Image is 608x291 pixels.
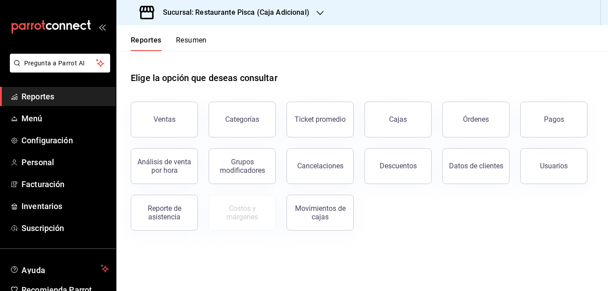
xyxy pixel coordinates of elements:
button: Descuentos [364,148,432,184]
button: Grupos modificadores [209,148,276,184]
div: Análisis de venta por hora [137,158,192,175]
button: Reportes [131,36,162,51]
button: Usuarios [520,148,587,184]
button: Análisis de venta por hora [131,148,198,184]
button: Datos de clientes [442,148,510,184]
h1: Elige la opción que deseas consultar [131,71,278,85]
h3: Sucursal: Restaurante Pisca (Caja Adicional) [156,7,309,18]
div: Reporte de asistencia [137,204,192,221]
span: Personal [21,156,109,168]
span: Ayuda [21,263,97,274]
button: Categorías [209,102,276,137]
div: navigation tabs [131,36,207,51]
div: Costos y márgenes [214,204,270,221]
span: Configuración [21,134,109,146]
div: Movimientos de cajas [292,204,348,221]
span: Inventarios [21,200,109,212]
button: Cajas [364,102,432,137]
button: Reporte de asistencia [131,195,198,231]
button: open_drawer_menu [98,23,106,30]
button: Ventas [131,102,198,137]
button: Cancelaciones [287,148,354,184]
div: Grupos modificadores [214,158,270,175]
div: Órdenes [463,115,489,124]
div: Cancelaciones [297,162,343,170]
div: Usuarios [540,162,568,170]
button: Pregunta a Parrot AI [10,54,110,73]
button: Ticket promedio [287,102,354,137]
button: Resumen [176,36,207,51]
span: Pregunta a Parrot AI [24,59,96,68]
div: Datos de clientes [449,162,503,170]
div: Pagos [544,115,564,124]
span: Suscripción [21,222,109,234]
span: Facturación [21,178,109,190]
button: Movimientos de cajas [287,195,354,231]
span: Menú [21,112,109,124]
div: Categorías [225,115,259,124]
div: Cajas [389,115,407,124]
button: Contrata inventarios para ver este reporte [209,195,276,231]
div: Ventas [154,115,176,124]
a: Pregunta a Parrot AI [6,65,110,74]
button: Pagos [520,102,587,137]
div: Descuentos [380,162,417,170]
div: Ticket promedio [295,115,346,124]
span: Reportes [21,90,109,103]
button: Órdenes [442,102,510,137]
